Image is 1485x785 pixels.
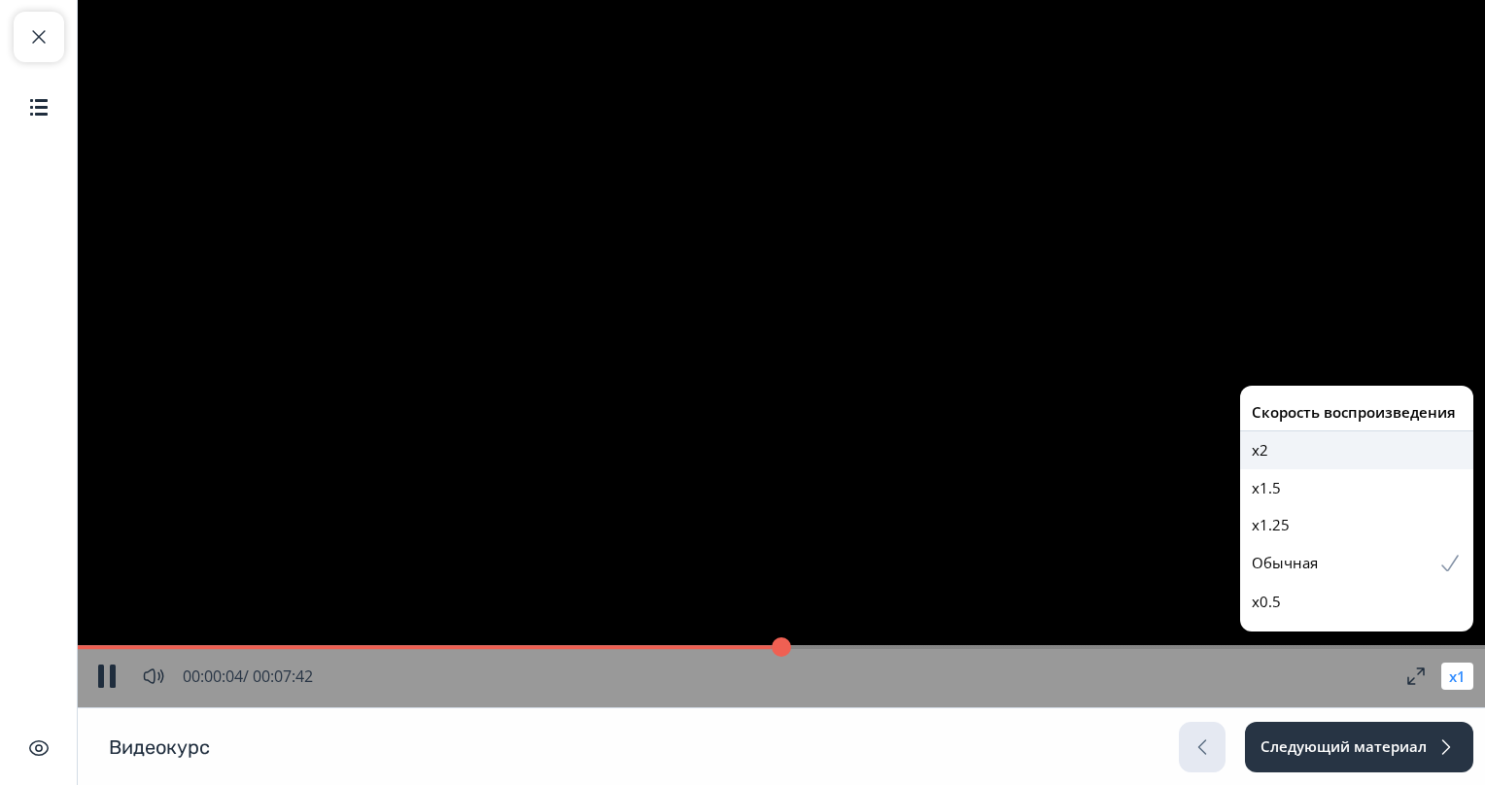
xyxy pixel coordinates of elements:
[27,736,51,760] img: Скрыть интерфейс
[1252,477,1462,499] div: x1.5
[27,95,51,119] img: Содержание
[1252,514,1462,536] div: x1.25
[1252,552,1427,574] div: Обычная
[109,734,210,760] h1: Видеокурс
[1245,722,1473,772] button: Следующий материал
[1441,663,1473,690] button: x1
[183,665,313,688] div: 00:00:04 / 00:07:42
[1240,397,1473,432] div: Скорость воспроизведения
[1252,439,1462,461] div: x2
[1252,591,1462,613] div: x0.5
